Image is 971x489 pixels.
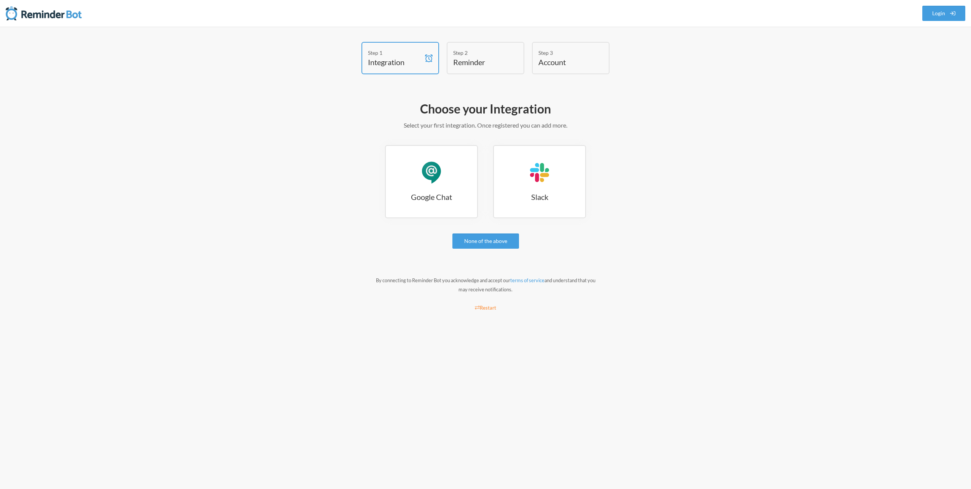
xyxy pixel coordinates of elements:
h3: Slack [494,192,585,202]
h4: Reminder [453,57,506,67]
a: None of the above [452,233,519,249]
p: Select your first integration. Once registered you can add more. [265,121,706,130]
small: By connecting to Reminder Bot you acknowledge and accept our and understand that you may receive ... [376,277,595,292]
div: Step 3 [538,49,592,57]
h3: Google Chat [386,192,477,202]
h2: Choose your Integration [265,101,706,117]
a: Login [922,6,966,21]
div: Step 2 [453,49,506,57]
a: terms of service [510,277,544,283]
small: Restart [475,305,496,311]
h4: Account [538,57,592,67]
div: Step 1 [368,49,421,57]
h4: Integration [368,57,421,67]
img: Reminder Bot [6,6,82,21]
